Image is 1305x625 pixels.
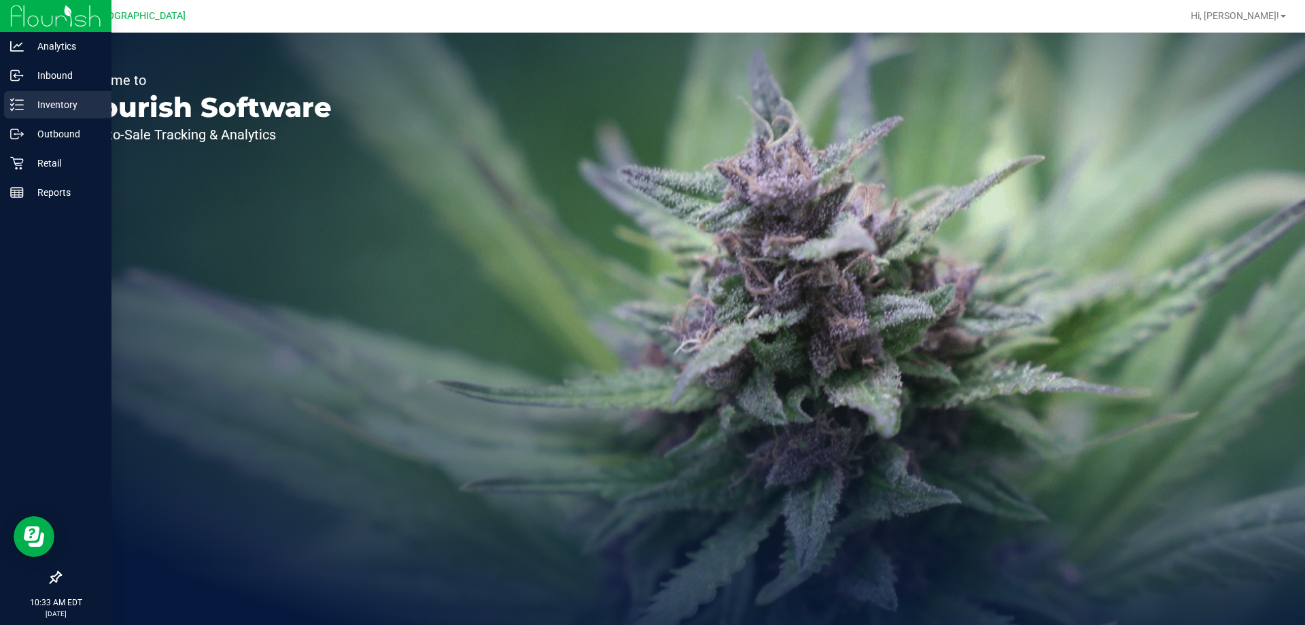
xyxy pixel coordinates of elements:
[10,156,24,170] inline-svg: Retail
[6,596,105,609] p: 10:33 AM EDT
[10,186,24,199] inline-svg: Reports
[10,127,24,141] inline-svg: Outbound
[24,126,105,142] p: Outbound
[6,609,105,619] p: [DATE]
[24,97,105,113] p: Inventory
[1191,10,1279,21] span: Hi, [PERSON_NAME]!
[14,516,54,557] iframe: Resource center
[92,10,186,22] span: [GEOGRAPHIC_DATA]
[10,69,24,82] inline-svg: Inbound
[24,67,105,84] p: Inbound
[73,94,332,121] p: Flourish Software
[24,155,105,171] p: Retail
[10,39,24,53] inline-svg: Analytics
[10,98,24,112] inline-svg: Inventory
[24,184,105,201] p: Reports
[24,38,105,54] p: Analytics
[73,73,332,87] p: Welcome to
[73,128,332,141] p: Seed-to-Sale Tracking & Analytics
